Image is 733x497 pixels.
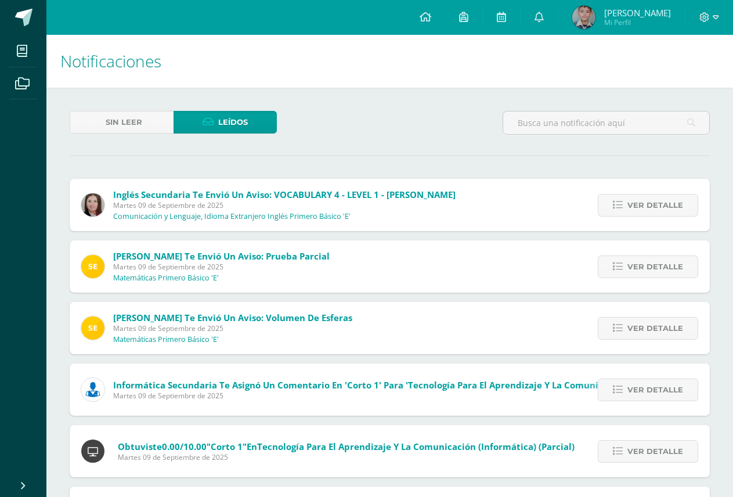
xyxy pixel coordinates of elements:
[113,250,330,262] span: [PERSON_NAME] te envió un aviso: Prueba Parcial
[572,6,595,29] img: 202614e4573f8dc58c0c575afb629b9b.png
[627,256,683,278] span: Ver detalle
[503,111,709,134] input: Busca una notificación aquí
[113,312,352,323] span: [PERSON_NAME] te envió un aviso: Volumen de esferas
[113,391,689,401] span: Martes 09 de Septiembre de 2025
[257,441,575,452] span: Tecnología para el Aprendizaje y la Comunicación (Informática) (Parcial)
[106,111,142,133] span: Sin leer
[81,378,104,401] img: 6ed6846fa57649245178fca9fc9a58dd.png
[113,200,456,210] span: Martes 09 de Septiembre de 2025
[604,7,671,19] span: [PERSON_NAME]
[218,111,248,133] span: Leídos
[113,379,689,391] span: Informática Secundaria te asignó un comentario en 'Corto 1' para 'Tecnología para el Aprendizaje ...
[627,379,683,401] span: Ver detalle
[113,189,456,200] span: Inglés Secundaria te envió un aviso: VOCABULARY 4 - LEVEL 1 - [PERSON_NAME]
[81,316,104,340] img: 03c2987289e60ca238394da5f82a525a.png
[174,111,277,134] a: Leídos
[81,193,104,217] img: 8af0450cf43d44e38c4a1497329761f3.png
[118,452,575,462] span: Martes 09 de Septiembre de 2025
[113,262,330,272] span: Martes 09 de Septiembre de 2025
[113,212,351,221] p: Comunicación y Lenguaje, Idioma Extranjero Inglés Primero Básico 'E'
[627,195,683,216] span: Ver detalle
[162,441,207,452] span: 0.00/10.00
[70,111,174,134] a: Sin leer
[604,17,671,27] span: Mi Perfil
[113,323,352,333] span: Martes 09 de Septiembre de 2025
[627,441,683,462] span: Ver detalle
[627,318,683,339] span: Ver detalle
[60,50,161,72] span: Notificaciones
[118,441,575,452] span: Obtuviste en
[81,255,104,278] img: 03c2987289e60ca238394da5f82a525a.png
[113,335,219,344] p: Matemáticas Primero Básico 'E'
[113,273,219,283] p: Matemáticas Primero Básico 'E'
[207,441,247,452] span: "Corto 1"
